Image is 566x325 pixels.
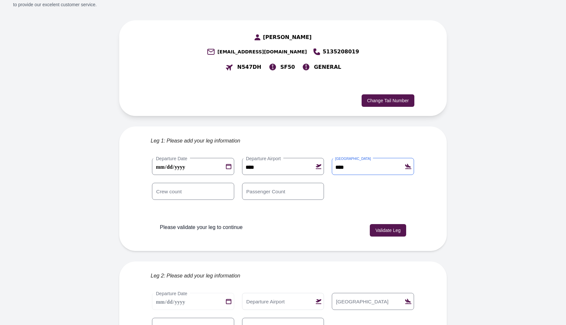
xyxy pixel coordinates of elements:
span: Please add your leg information [166,137,240,145]
button: Change Tail Number [362,94,414,107]
label: Crew count [153,188,184,195]
span: [EMAIL_ADDRESS][DOMAIN_NAME] [217,48,307,55]
label: Passenger Count [243,188,288,195]
span: Leg 2: [151,272,165,280]
label: Departure Date [153,155,190,162]
span: Please add your leg information [166,272,240,280]
span: 5135208019 [323,48,359,56]
p: Please validate your leg to continue [160,223,243,231]
label: [GEOGRAPHIC_DATA] [333,156,373,161]
span: N547DH [237,63,261,71]
label: Departure Date [153,290,190,297]
button: Validate Leg [370,224,406,237]
label: [GEOGRAPHIC_DATA] [333,298,391,305]
span: GENERAL [314,63,341,71]
span: SF50 [280,63,295,71]
span: [PERSON_NAME] [263,33,312,41]
label: Departure Airport [243,298,288,305]
label: Departure Airport [243,155,284,162]
span: Leg 1: [151,137,165,145]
